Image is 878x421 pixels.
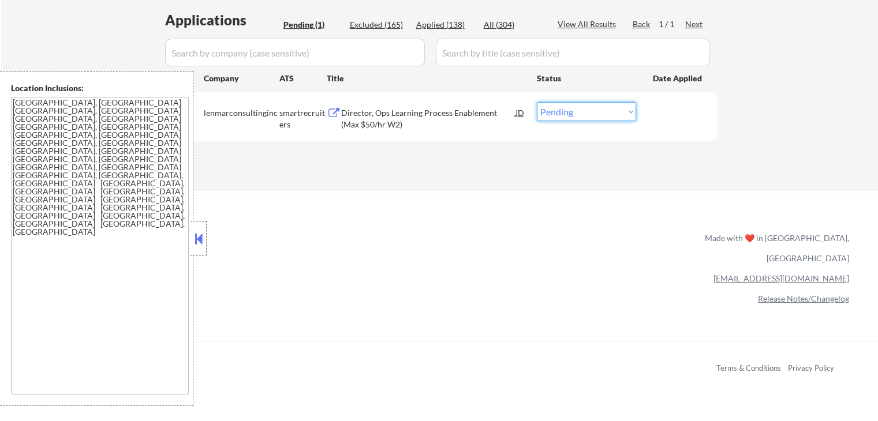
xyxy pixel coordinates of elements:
[558,18,619,30] div: View All Results
[514,102,526,123] div: JD
[350,19,408,31] div: Excluded (165)
[758,294,849,303] a: Release Notes/Changelog
[436,39,710,66] input: Search by title (case sensitive)
[659,18,685,30] div: 1 / 1
[716,363,781,373] a: Terms & Conditions
[685,18,704,30] div: Next
[484,19,541,31] div: All (304)
[537,67,636,88] div: Status
[416,19,474,31] div: Applied (138)
[633,18,651,30] div: Back
[283,19,341,31] div: Pending (1)
[279,107,327,130] div: smartrecruiters
[327,73,526,84] div: Title
[788,363,834,373] a: Privacy Policy
[341,107,515,130] div: Director, Ops Learning Process Enablement (Max $50/hr W2)
[713,273,849,283] a: [EMAIL_ADDRESS][DOMAIN_NAME]
[11,82,189,94] div: Location Inclusions:
[204,73,279,84] div: Company
[279,73,327,84] div: ATS
[653,73,704,84] div: Date Applied
[165,13,279,27] div: Applications
[700,228,849,268] div: Made with ❤️ in [GEOGRAPHIC_DATA], [GEOGRAPHIC_DATA]
[204,107,279,119] div: lenmarconsultinginc
[165,39,425,66] input: Search by company (case sensitive)
[23,244,464,256] a: Refer & earn free applications 👯‍♀️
